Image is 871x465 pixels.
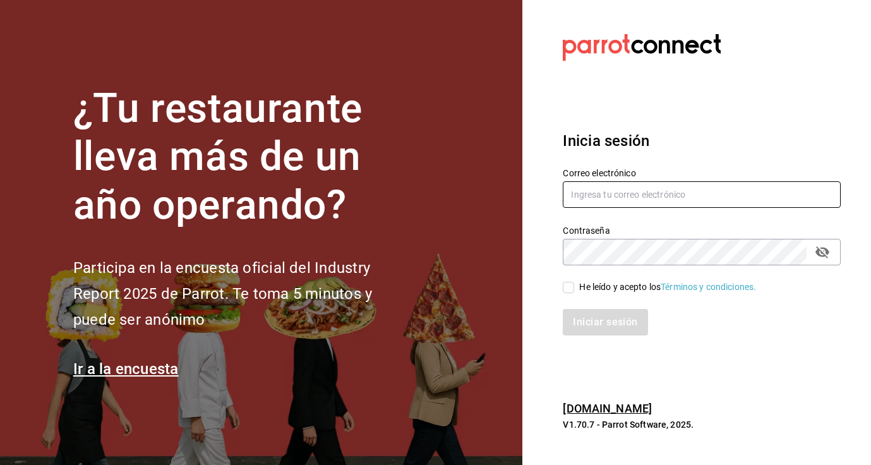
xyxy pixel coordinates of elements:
[579,281,756,294] div: He leído y acepto los
[563,168,841,177] label: Correo electrónico
[563,418,841,431] p: V1.70.7 - Parrot Software, 2025.
[73,360,179,378] a: Ir a la encuesta
[563,181,841,208] input: Ingresa tu correo electrónico
[563,402,652,415] a: [DOMAIN_NAME]
[73,255,414,332] h2: Participa en la encuesta oficial del Industry Report 2025 de Parrot. Te toma 5 minutos y puede se...
[563,226,841,234] label: Contraseña
[812,241,833,263] button: passwordField
[661,282,756,292] a: Términos y condiciones.
[73,85,414,230] h1: ¿Tu restaurante lleva más de un año operando?
[563,130,841,152] h3: Inicia sesión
